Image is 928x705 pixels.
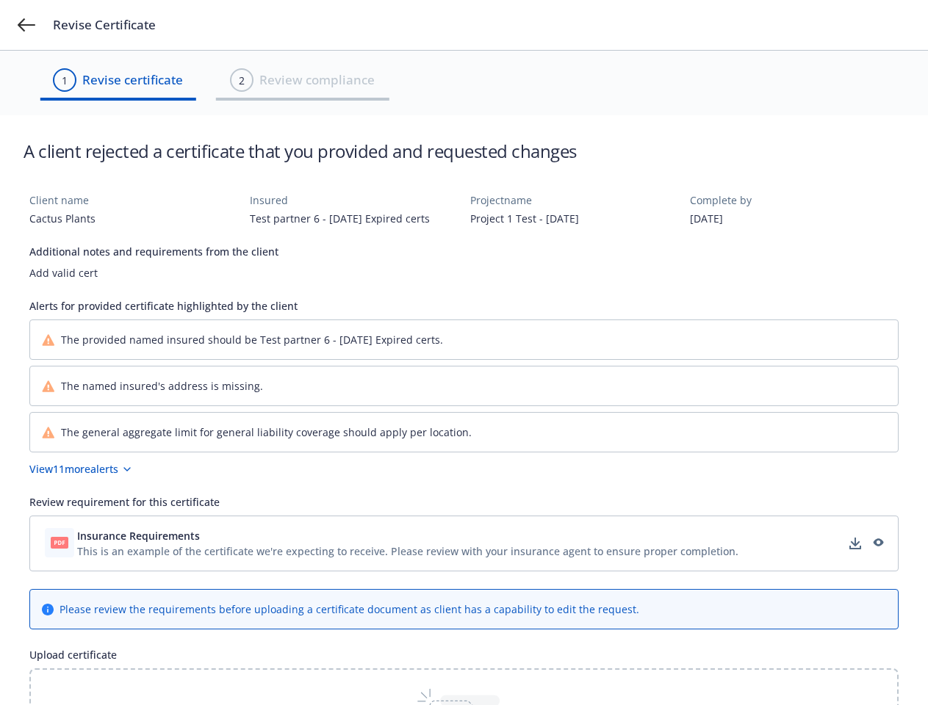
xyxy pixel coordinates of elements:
[868,535,886,552] a: preview
[250,192,458,208] div: Insured
[29,461,899,477] button: View11morealerts
[60,601,639,617] div: Please review the requirements before uploading a certificate document as client has a capability...
[61,424,472,440] span: The general aggregate limit for general liability coverage should apply per location.
[77,528,200,543] span: Insurance Requirements
[82,70,183,90] span: Revise certificate
[29,647,899,662] div: Upload certificate
[61,332,443,347] span: The provided named insured should be Test partner 6 - [DATE] Expired certs.
[29,265,899,281] div: Add valid cert
[29,494,899,510] div: Review requirement for this certificate
[29,461,133,477] div: View 11 more alerts
[250,211,458,226] div: Test partner 6 - [DATE] Expired certs
[29,211,238,226] div: Cactus Plants
[53,16,156,34] span: Revise Certificate
[259,70,375,90] span: Review compliance
[239,73,245,88] div: 2
[846,535,864,552] a: download
[29,244,899,259] div: Additional notes and requirements from the client
[470,211,679,226] div: Project 1 Test - [DATE]
[29,516,899,571] div: Insurance RequirementsThis is an example of the certificate we're expecting to receive. Please re...
[77,528,738,543] button: Insurance Requirements
[62,73,68,88] div: 1
[61,378,263,394] span: The named insured's address is missing.
[29,192,238,208] div: Client name
[77,543,738,559] div: This is an example of the certificate we're expecting to receive. Please review with your insuran...
[690,211,899,226] div: [DATE]
[470,192,679,208] div: Project name
[24,139,577,163] h1: A client rejected a certificate that you provided and requested changes
[690,192,899,208] div: Complete by
[29,298,899,314] div: Alerts for provided certificate highlighted by the client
